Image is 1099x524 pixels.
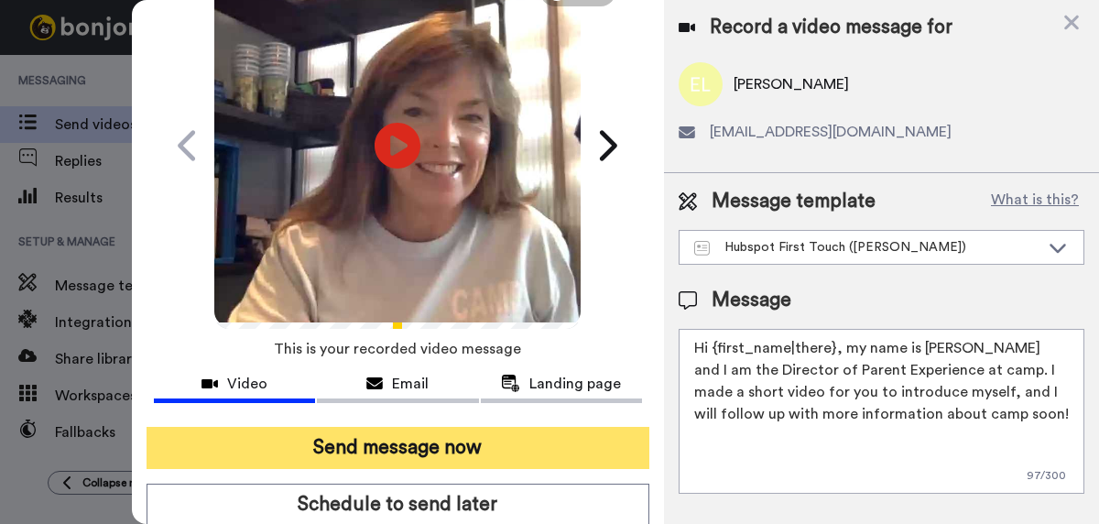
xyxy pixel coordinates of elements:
[147,427,649,469] button: Send message now
[392,373,429,395] span: Email
[227,373,267,395] span: Video
[694,238,1039,257] div: Hubspot First Touch ([PERSON_NAME])
[679,329,1084,494] textarea: Hi {first_name|there}, my name is [PERSON_NAME] and I am the Director of Parent Experience at cam...
[710,121,952,143] span: [EMAIL_ADDRESS][DOMAIN_NAME]
[274,329,521,369] span: This is your recorded video message
[712,287,791,314] span: Message
[712,188,876,215] span: Message template
[529,373,621,395] span: Landing page
[694,241,710,256] img: Message-temps.svg
[985,188,1084,215] button: What is this?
